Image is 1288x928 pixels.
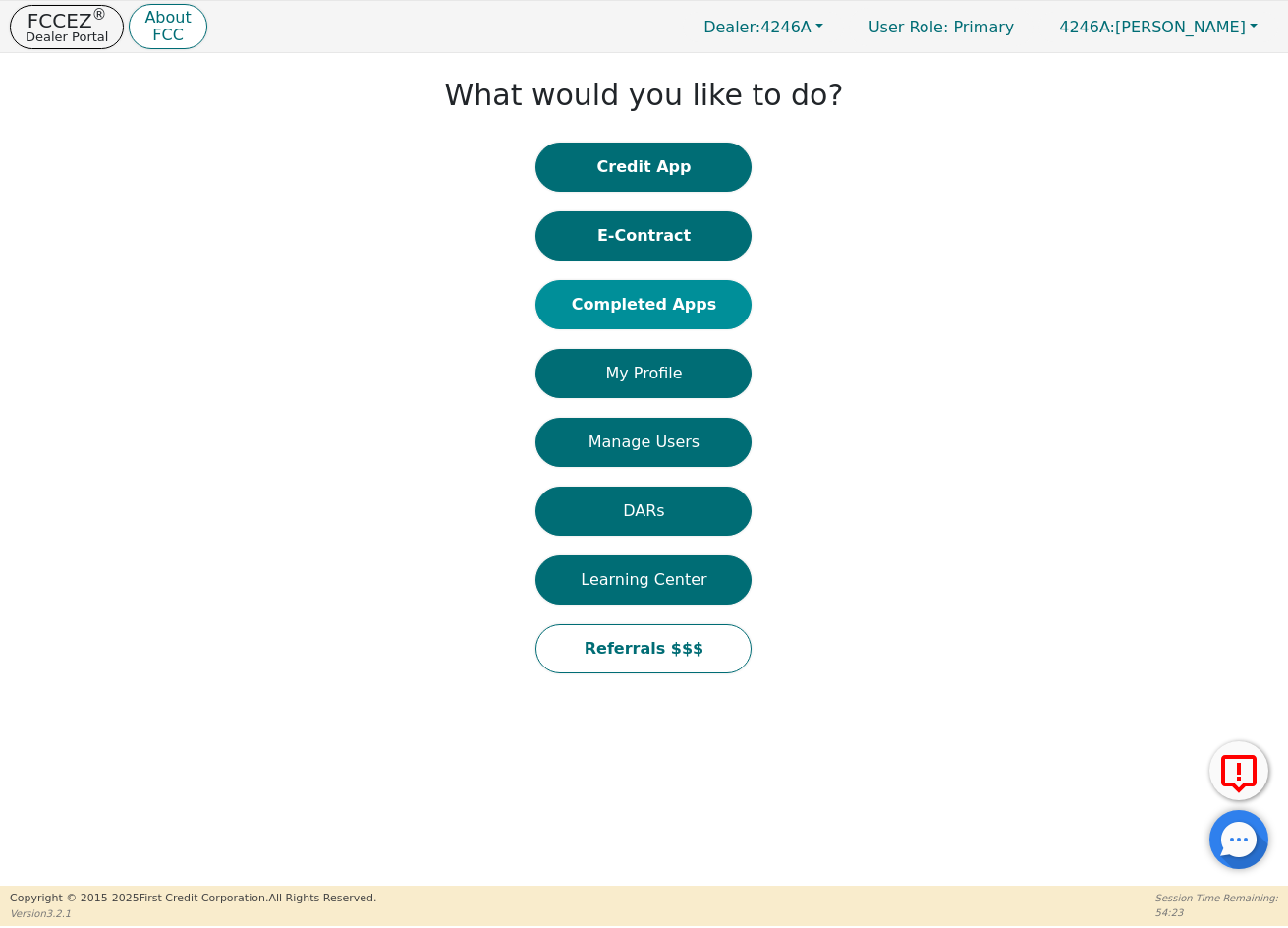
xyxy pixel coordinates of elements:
[535,487,752,536] button: DARs
[1155,905,1278,920] p: 54:23
[92,6,107,24] sup: ®
[849,8,1034,46] a: User Role: Primary
[703,18,760,36] span: Dealer:
[535,555,752,605] button: Learning Center
[1155,891,1278,905] p: Session Time Remaining:
[535,349,752,398] button: My Profile
[26,11,108,30] p: FCCEZ
[144,10,191,26] p: About
[1059,18,1115,36] span: 4246A:
[535,418,752,467] button: Manage Users
[703,18,812,36] span: 4246A
[10,906,376,921] p: Version 3.2.1
[1059,18,1246,36] span: [PERSON_NAME]
[268,892,376,904] span: All Rights Reserved.
[144,28,191,43] p: FCC
[26,30,108,43] p: Dealer Portal
[1038,12,1278,42] button: 4246A:[PERSON_NAME]
[683,12,844,42] button: Dealer:4246A
[445,78,844,113] h1: What would you like to do?
[1209,741,1268,800] button: Report Error to FCC
[535,143,752,192] button: Credit App
[535,280,752,329] button: Completed Apps
[868,18,948,36] span: User Role :
[535,624,752,673] button: Referrals $$$
[849,8,1034,46] p: Primary
[10,5,124,49] button: FCCEZ®Dealer Portal
[535,211,752,261] button: E-Contract
[10,891,376,907] p: Copyright © 2015- 2025 First Credit Corporation.
[129,4,206,50] button: AboutFCC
